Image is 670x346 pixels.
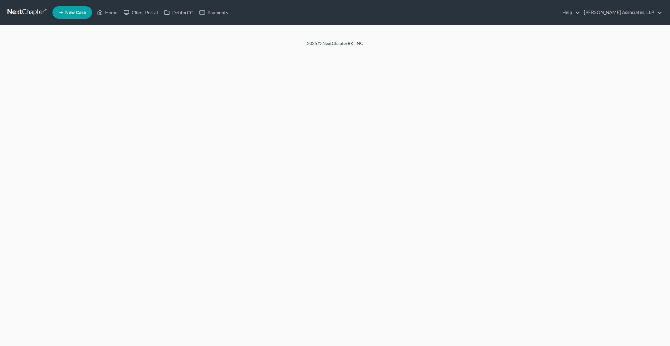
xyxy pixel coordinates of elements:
[581,7,662,18] a: [PERSON_NAME] Associates, LLP
[559,7,580,18] a: Help
[196,7,231,18] a: Payments
[94,7,120,18] a: Home
[157,40,513,51] div: 2025 © NextChapterBK, INC
[161,7,196,18] a: DebtorCC
[120,7,161,18] a: Client Portal
[52,6,92,19] new-legal-case-button: New Case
